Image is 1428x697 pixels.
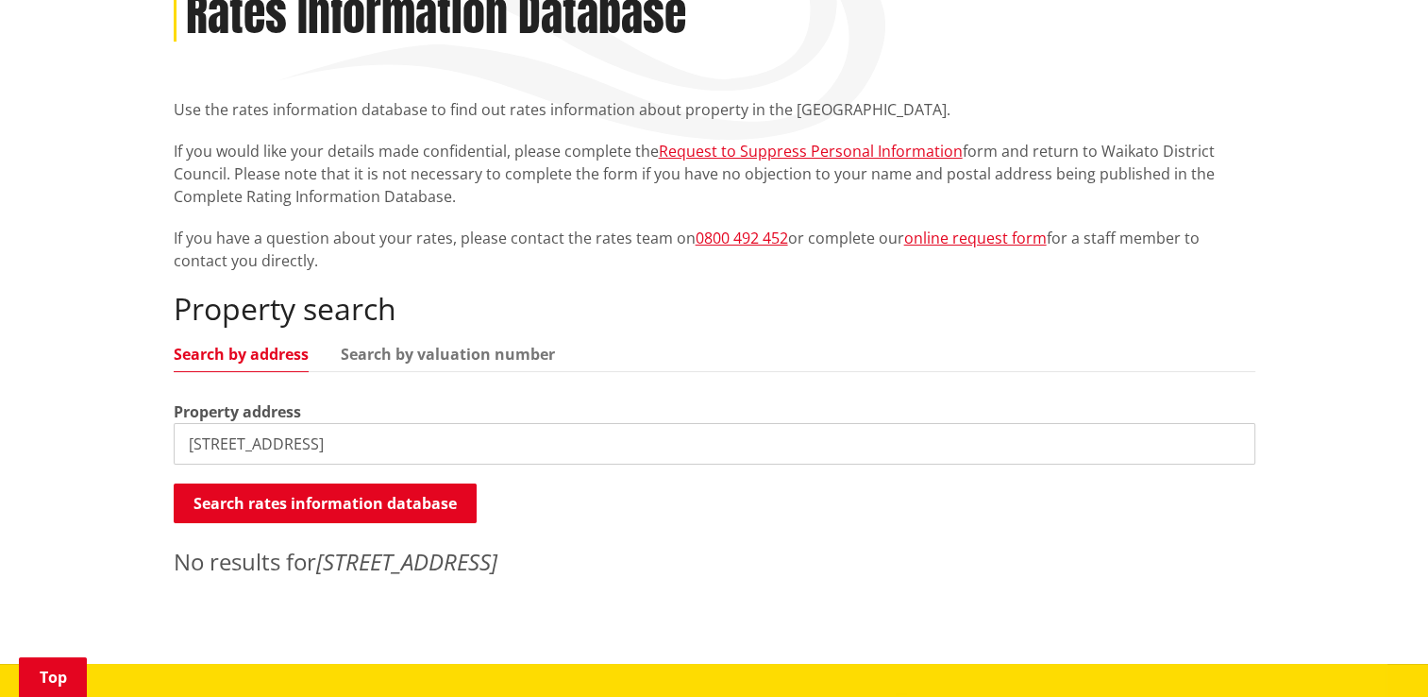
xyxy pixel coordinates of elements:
a: online request form [904,228,1047,248]
h2: Property search [174,291,1255,327]
a: Search by valuation number [341,347,555,362]
a: Search by address [174,347,309,362]
p: If you would like your details made confidential, please complete the form and return to Waikato ... [174,140,1255,208]
a: 0800 492 452 [696,228,788,248]
button: Search rates information database [174,484,477,523]
p: Use the rates information database to find out rates information about property in the [GEOGRAPHI... [174,98,1255,121]
iframe: Messenger Launcher [1341,618,1409,686]
a: Request to Suppress Personal Information [659,141,963,161]
label: Property address [174,400,301,423]
em: [STREET_ADDRESS] [316,546,497,577]
p: If you have a question about your rates, please contact the rates team on or complete our for a s... [174,227,1255,272]
a: Top [19,657,87,697]
input: e.g. Duke Street NGARUAWAHIA [174,423,1255,465]
p: No results for [174,545,1255,579]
